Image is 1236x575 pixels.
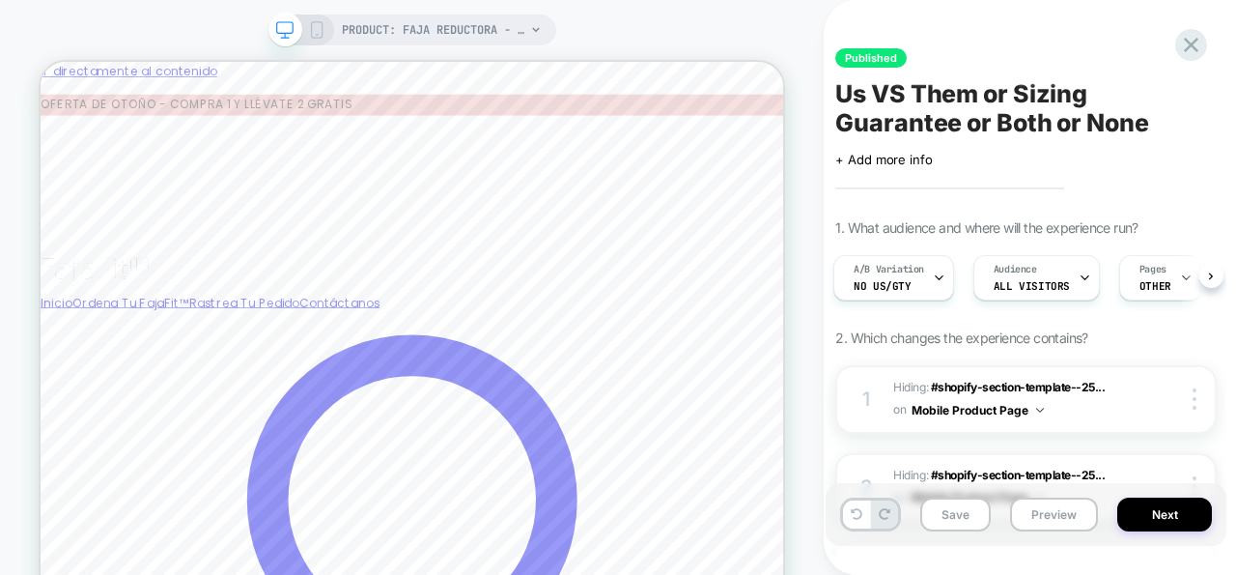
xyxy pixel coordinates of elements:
[342,14,525,45] span: PRODUCT: Faja Reductora - Compra 1 Recibe 2 Gratis [50]
[835,79,1217,137] span: Us VS Them or Sizing Guarantee or Both or None
[42,312,199,332] a: Ordena Tu FajaFit™
[835,48,907,68] span: Published
[854,263,924,276] span: A/B Variation
[1117,498,1212,532] button: Next
[857,382,876,417] div: 1
[1036,408,1044,413] img: down arrow
[931,380,1106,394] span: #shopify-section-template--25...
[893,399,906,420] span: on
[1139,263,1166,276] span: Pages
[835,152,932,167] span: + Add more info
[1010,498,1098,532] button: Preview
[893,465,1125,510] span: Hiding :
[893,377,1125,422] span: Hiding :
[920,498,991,532] button: Save
[346,312,453,332] a: Contáctanos
[1139,279,1171,293] span: OTHER
[994,279,1070,293] span: All Visitors
[854,279,911,293] span: No Us/GTY
[931,468,1106,482] span: #shopify-section-template--25...
[1193,476,1196,498] img: close
[994,263,1037,276] span: Audience
[912,398,1044,422] button: Mobile Product Page
[835,219,1138,236] span: 1. What audience and where will the experience run?
[857,470,876,504] div: 2
[198,312,345,332] a: Rastrea Tu Pedido
[835,330,1087,346] span: 2. Which changes the experience contains?
[1193,388,1196,410] img: close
